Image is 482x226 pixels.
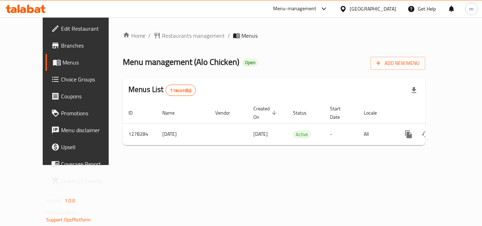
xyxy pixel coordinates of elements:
[128,84,196,96] h2: Menus List
[61,126,118,134] span: Menu disclaimer
[123,54,239,70] span: Menu management ( Alo Chicken )
[400,126,417,143] button: more
[370,57,425,70] button: Add New Menu
[242,60,258,66] span: Open
[46,196,64,205] span: Version:
[293,109,316,117] span: Status
[153,31,225,40] a: Restaurants management
[350,5,396,13] div: [GEOGRAPHIC_DATA]
[46,139,123,155] a: Upsell
[61,75,118,84] span: Choice Groups
[46,105,123,122] a: Promotions
[128,109,142,117] span: ID
[123,31,145,40] a: Home
[358,123,394,145] td: All
[61,24,118,33] span: Edit Restaurant
[469,5,474,13] span: m
[61,109,118,117] span: Promotions
[46,155,123,172] a: Coverage Report
[166,87,196,94] span: 1 record(s)
[46,20,123,37] a: Edit Restaurant
[228,31,230,40] li: /
[405,82,422,99] div: Export file
[293,130,311,139] span: Active
[376,59,420,68] span: Add New Menu
[324,123,358,145] td: -
[241,31,258,40] span: Menus
[46,172,123,189] a: Grocery Checklist
[253,104,279,121] span: Created On
[394,102,474,124] th: Actions
[157,123,210,145] td: [DATE]
[61,177,118,185] span: Grocery Checklist
[148,31,151,40] li: /
[46,208,79,217] span: Get support on:
[293,130,311,139] div: Active
[215,109,239,117] span: Vendor
[165,85,196,96] div: Total records count
[46,215,91,224] a: Support.OpsPlatform
[46,37,123,54] a: Branches
[61,41,118,50] span: Branches
[62,58,118,67] span: Menus
[46,88,123,105] a: Coupons
[123,123,157,145] td: 1278284
[162,109,184,117] span: Name
[65,196,76,205] span: 1.0.0
[253,129,268,139] span: [DATE]
[417,126,434,143] button: Change Status
[46,54,123,71] a: Menus
[242,59,258,67] div: Open
[330,104,350,121] span: Start Date
[61,92,118,100] span: Coupons
[46,122,123,139] a: Menu disclaimer
[123,102,474,145] table: enhanced table
[61,143,118,151] span: Upsell
[364,109,386,117] span: Locale
[162,31,225,40] span: Restaurants management
[61,160,118,168] span: Coverage Report
[123,31,425,40] nav: breadcrumb
[273,5,317,13] div: Menu-management
[46,71,123,88] a: Choice Groups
